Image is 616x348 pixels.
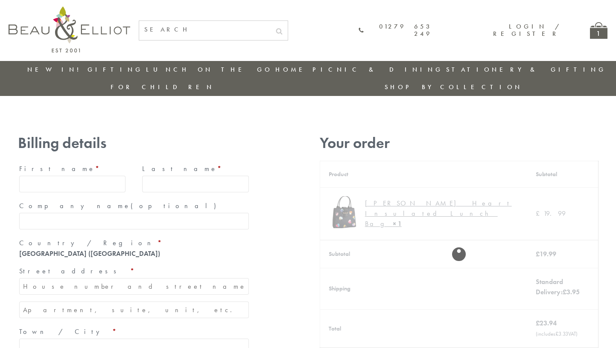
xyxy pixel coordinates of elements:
a: Lunch On The Go [146,65,272,74]
label: Last name [142,162,249,176]
span: (optional) [131,201,221,210]
h3: Your order [320,134,598,152]
label: Country / Region [19,236,249,250]
h3: Billing details [18,134,250,152]
a: Home [275,65,309,74]
a: Picnic & Dining [312,65,443,74]
label: Town / City [19,325,249,339]
a: 01279 653 249 [359,23,432,38]
img: logo [9,6,130,52]
label: Street address [19,264,249,278]
a: New in! [27,65,85,74]
a: Login / Register [493,22,560,38]
a: Stationery & Gifting [446,65,606,74]
a: Gifting [88,65,143,74]
label: Company name [19,199,249,213]
input: House number and street name [19,278,249,295]
a: For Children [111,83,214,91]
input: Apartment, suite, unit, etc. (optional) [19,302,249,318]
strong: [GEOGRAPHIC_DATA] ([GEOGRAPHIC_DATA]) [19,249,160,258]
a: 1 [590,22,607,39]
a: Shop by collection [385,83,523,91]
label: First name [19,162,126,176]
input: SEARCH [139,21,271,38]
